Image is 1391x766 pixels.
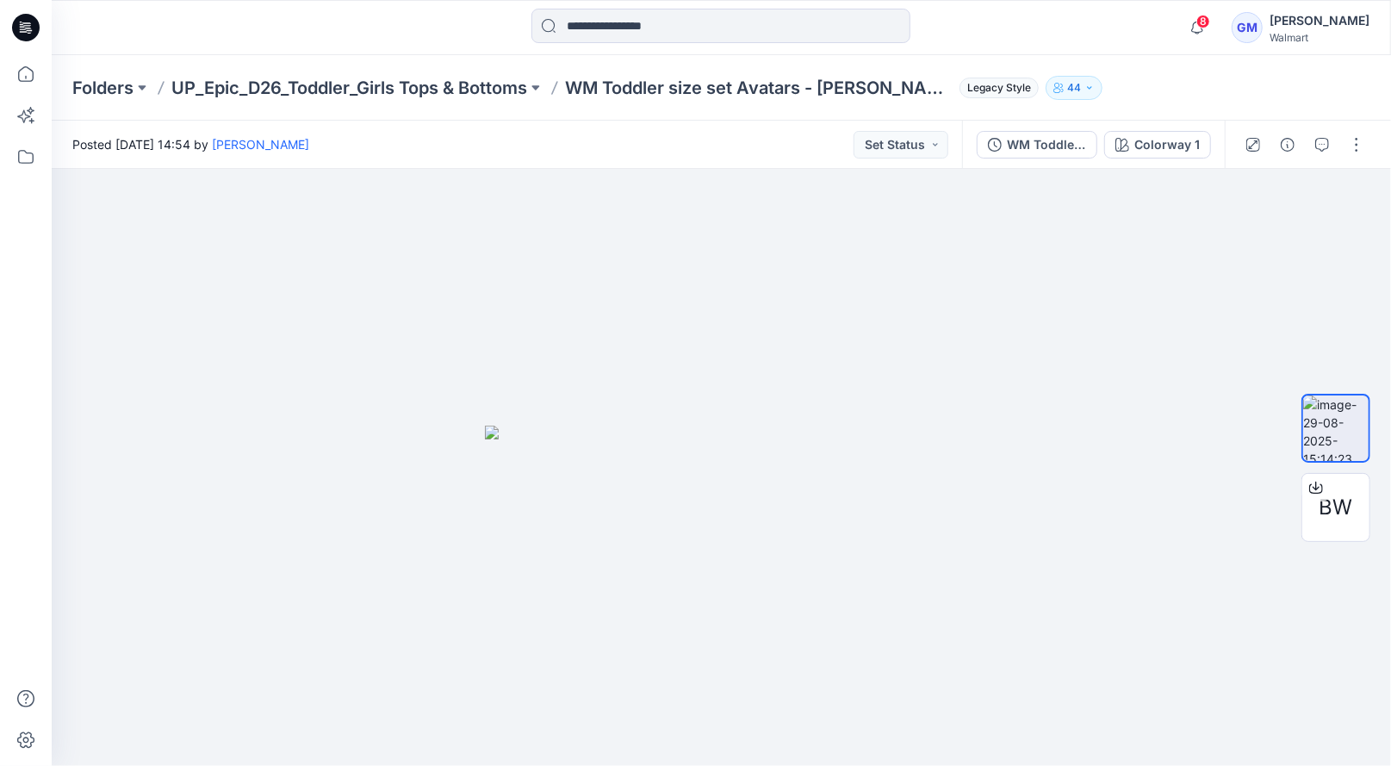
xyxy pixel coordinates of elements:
button: Legacy Style [953,76,1039,100]
div: GM [1232,12,1263,43]
a: Folders [72,76,134,100]
button: 44 [1046,76,1102,100]
span: Legacy Style [959,78,1039,98]
div: Walmart [1270,31,1369,44]
span: 8 [1196,15,1210,28]
div: WM Toddler size set Avatars - [PERSON_NAME] leg with Diaper 18M - 5T [1007,135,1086,154]
span: Posted [DATE] 14:54 by [72,135,309,153]
div: [PERSON_NAME] [1270,10,1369,31]
div: Colorway 1 [1134,135,1200,154]
button: Details [1274,131,1301,159]
p: WM Toddler size set Avatars - [PERSON_NAME] leg with Diaper 18M - 5T [565,76,953,100]
button: Colorway 1 [1104,131,1211,159]
img: image-29-08-2025-15:14:23 [1303,395,1369,461]
p: 44 [1067,78,1081,97]
span: BW [1320,492,1353,523]
a: [PERSON_NAME] [212,137,309,152]
a: UP_Epic_D26_Toddler_Girls Tops & Bottoms [171,76,527,100]
button: WM Toddler size set Avatars - [PERSON_NAME] leg with Diaper 18M - 5T [977,131,1097,159]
